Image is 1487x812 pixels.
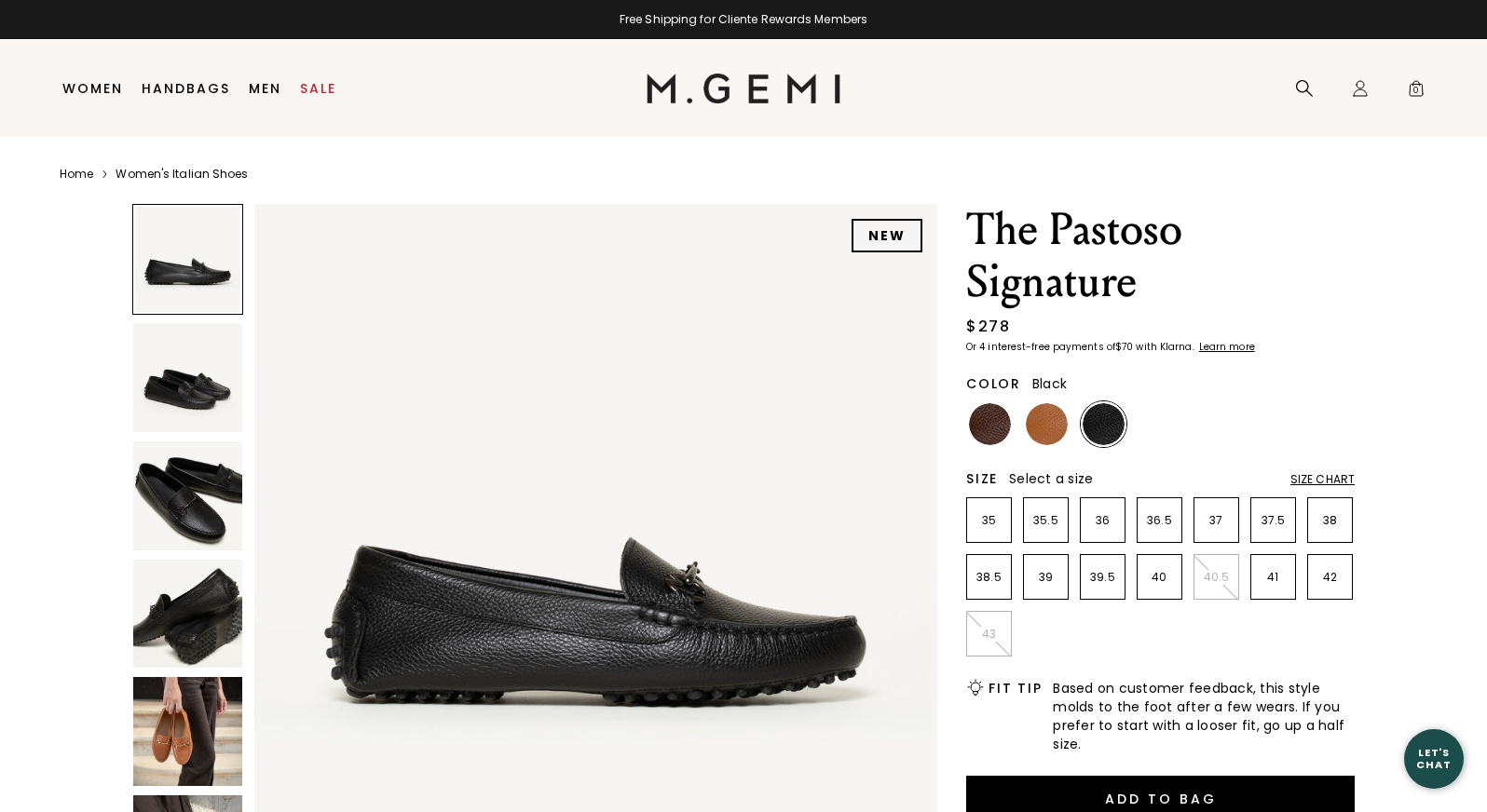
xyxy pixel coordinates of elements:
[1081,513,1125,528] p: 36
[1024,570,1068,585] p: 39
[969,403,1011,445] img: Chocolate
[1081,570,1125,585] p: 39.5
[1138,513,1181,528] p: 36.5
[142,81,230,96] a: Handbags
[1251,570,1295,585] p: 41
[966,316,1010,338] div: $278
[1032,374,1067,393] span: Black
[133,677,242,786] img: The Pastoso Signature
[133,323,242,432] img: The Pastoso Signature
[966,471,998,486] h2: Size
[647,74,841,103] img: M.Gemi
[1115,340,1133,354] klarna-placement-style-amount: $70
[1138,570,1181,585] p: 40
[1197,342,1255,353] a: Learn more
[852,219,922,252] div: NEW
[1136,340,1196,354] klarna-placement-style-body: with Klarna
[967,570,1011,585] p: 38.5
[133,441,242,550] img: The Pastoso Signature
[1308,570,1352,585] p: 42
[989,681,1042,696] h2: Fit Tip
[300,81,336,96] a: Sale
[1407,83,1426,101] span: 0
[966,340,1115,354] klarna-placement-style-body: Or 4 interest-free payments of
[1194,570,1238,585] p: 40.5
[1308,513,1352,528] p: 38
[1009,469,1093,488] span: Select a size
[1083,403,1125,445] img: Black
[1024,513,1068,528] p: 35.5
[1053,679,1355,753] span: Based on customer feedback, this style molds to the foot after a few wears. If you prefer to star...
[1404,747,1464,770] div: Let's Chat
[1026,403,1068,445] img: Tan
[116,167,248,182] a: Women's Italian Shoes
[1290,472,1355,487] div: Size Chart
[966,204,1355,308] h1: The Pastoso Signature
[60,167,93,182] a: Home
[62,81,123,96] a: Women
[967,513,1011,528] p: 35
[1199,340,1255,354] klarna-placement-style-cta: Learn more
[1194,513,1238,528] p: 37
[967,627,1011,642] p: 43
[133,560,242,669] img: The Pastoso Signature
[1251,513,1295,528] p: 37.5
[966,376,1021,391] h2: Color
[249,81,281,96] a: Men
